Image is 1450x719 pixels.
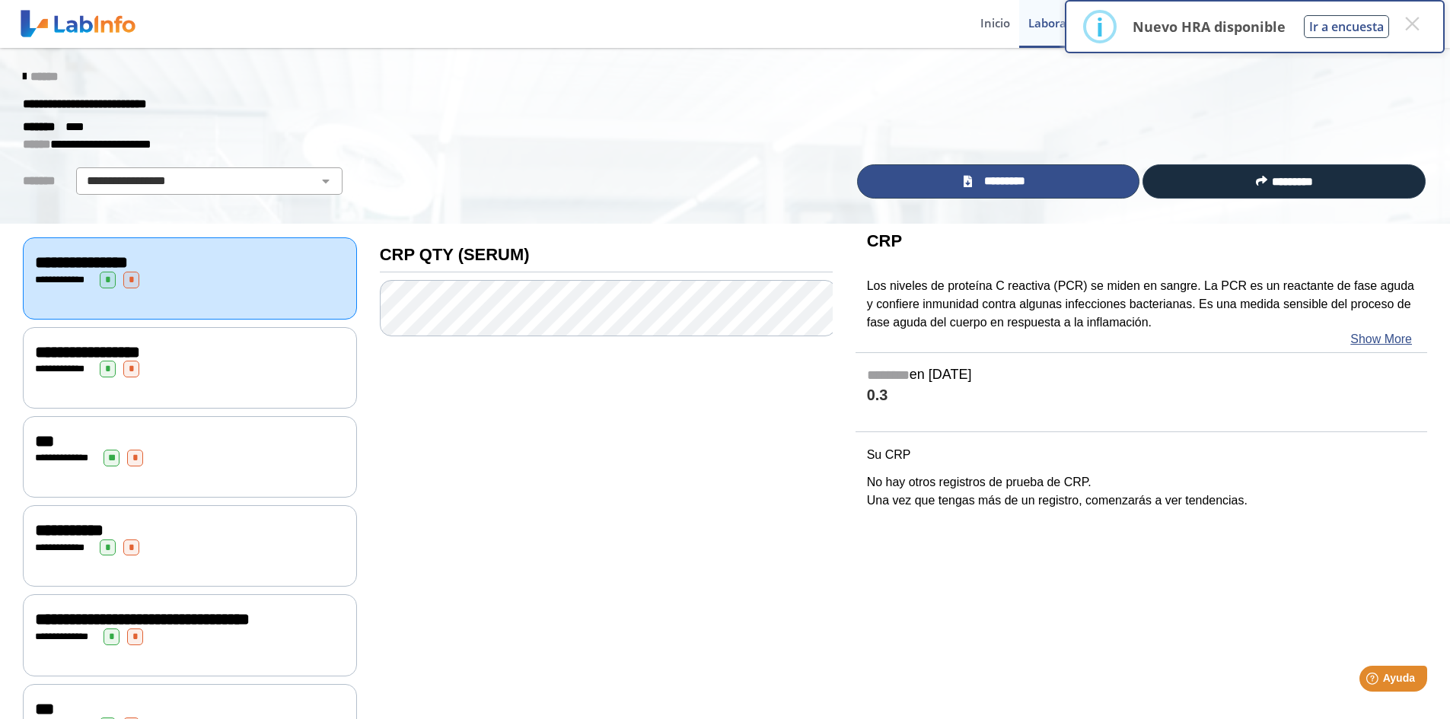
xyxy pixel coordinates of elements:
[1304,15,1389,38] button: Ir a encuesta
[1315,660,1433,702] iframe: Help widget launcher
[380,245,530,264] b: CRP QTY (SERUM)
[867,473,1416,510] p: No hay otros registros de prueba de CRP. Una vez que tengas más de un registro, comenzarás a ver ...
[867,231,902,250] b: CRP
[1096,13,1104,40] div: i
[867,277,1416,332] p: Los niveles de proteína C reactiva (PCR) se miden en sangre. La PCR es un reactante de fase aguda...
[1350,330,1412,348] a: Show More
[867,367,1416,384] h5: en [DATE]
[867,387,1416,406] h4: 0.3
[867,446,1416,464] p: Su CRP
[1398,10,1426,37] button: Close this dialog
[1133,17,1286,36] p: Nuevo HRA disponible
